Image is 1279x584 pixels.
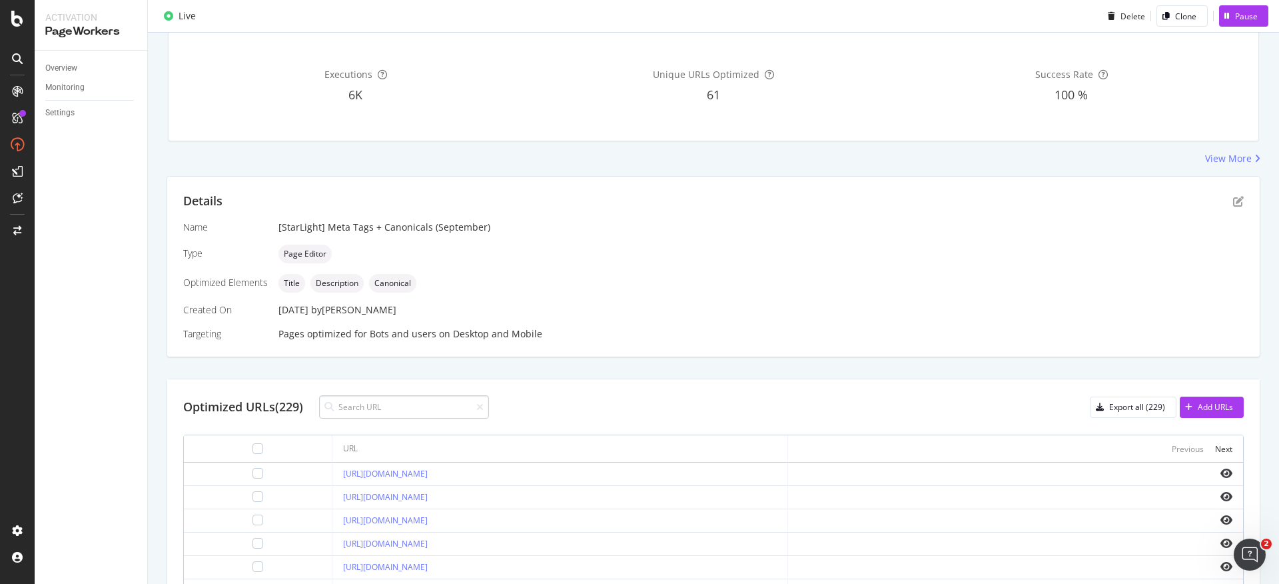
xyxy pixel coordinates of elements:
div: Next [1215,443,1232,455]
div: Optimized URLs (229) [183,399,303,416]
div: [DATE] [278,303,1244,317]
div: Activation [45,11,137,24]
div: Live [179,9,196,23]
div: Created On [183,303,268,317]
a: [URL][DOMAIN_NAME] [343,515,428,526]
div: neutral label [278,245,332,263]
a: View More [1205,152,1260,165]
button: Add URLs [1180,397,1244,418]
div: Overview [45,61,77,75]
a: [URL][DOMAIN_NAME] [343,561,428,573]
a: [URL][DOMAIN_NAME] [343,491,428,503]
div: Bots and users [370,327,436,341]
span: 6K [348,87,362,103]
span: Unique URLs Optimized [653,68,759,81]
div: View More [1205,152,1252,165]
div: Name [183,221,268,234]
div: Add URLs [1198,401,1233,413]
i: eye [1220,515,1232,525]
button: Delete [1102,5,1145,27]
div: neutral label [310,274,364,293]
div: Optimized Elements [183,276,268,289]
i: eye [1220,538,1232,549]
div: Monitoring [45,81,85,95]
i: eye [1220,561,1232,572]
div: neutral label [369,274,416,293]
span: 2 [1261,539,1272,549]
span: 100 % [1055,87,1088,103]
a: Settings [45,106,138,120]
button: Next [1215,441,1232,457]
div: Export all (229) [1109,401,1165,413]
i: eye [1220,468,1232,479]
div: by [PERSON_NAME] [311,303,396,317]
button: Previous [1172,441,1204,457]
span: 61 [707,87,720,103]
div: [StarLight] Meta Tags + Canonicals (September) [278,221,1244,234]
span: Canonical [374,279,411,287]
span: Title [284,279,300,287]
span: Success Rate [1035,68,1093,81]
div: PageWorkers [45,24,137,39]
div: URL [343,443,358,455]
i: eye [1220,491,1232,502]
button: Clone [1156,5,1208,27]
span: Executions [324,68,372,81]
a: [URL][DOMAIN_NAME] [343,538,428,549]
div: Settings [45,106,75,120]
div: Desktop and Mobile [453,327,542,341]
div: neutral label [278,274,305,293]
div: Clone [1175,10,1196,21]
button: Pause [1219,5,1268,27]
a: Monitoring [45,81,138,95]
button: Export all (229) [1090,397,1176,418]
div: pen-to-square [1233,196,1244,207]
a: [URL][DOMAIN_NAME] [343,468,428,479]
input: Search URL [319,395,489,419]
div: Pause [1235,10,1258,21]
iframe: Intercom live chat [1234,539,1266,571]
span: Description [316,279,358,287]
div: Pages optimized for on [278,327,1244,341]
div: Previous [1172,443,1204,455]
div: Delete [1120,10,1145,21]
div: Details [183,193,222,210]
div: Type [183,247,268,260]
div: Targeting [183,327,268,341]
span: Page Editor [284,250,326,258]
a: Overview [45,61,138,75]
